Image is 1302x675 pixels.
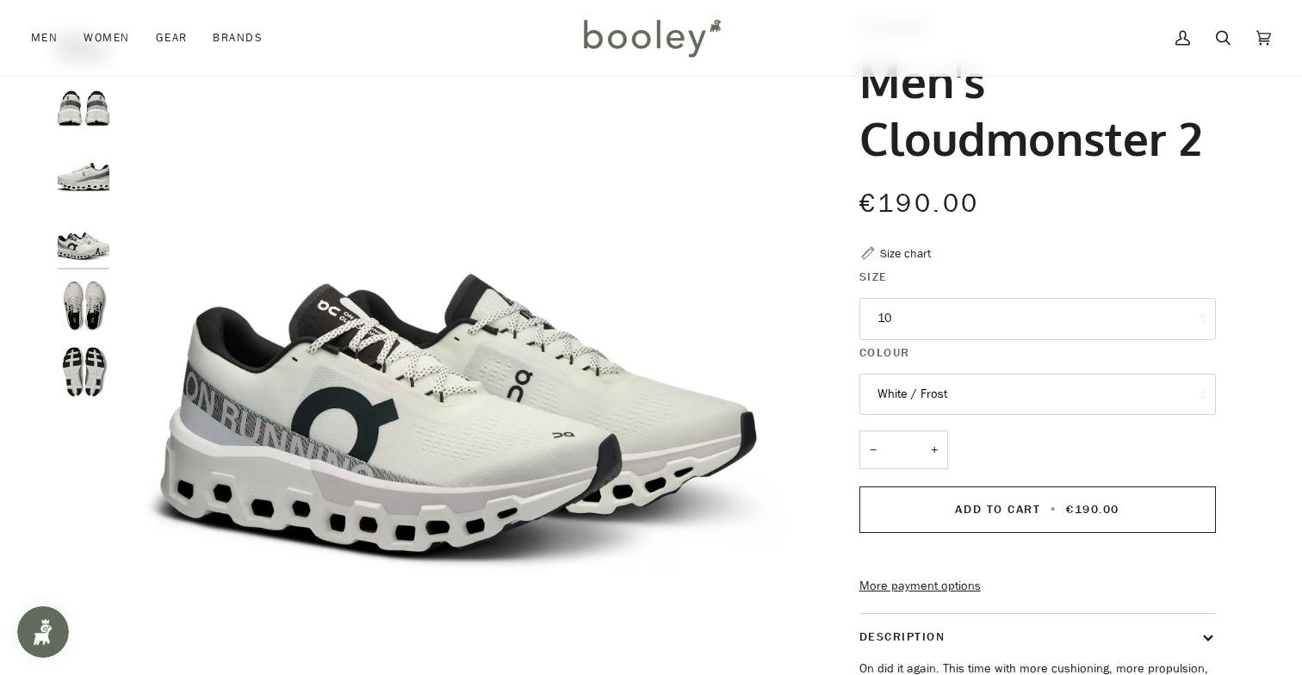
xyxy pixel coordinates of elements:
span: €190.00 [859,186,980,221]
button: Add to Cart • €190.00 [859,486,1216,533]
span: €190.00 [1066,501,1119,517]
button: + [921,430,948,469]
img: On Running Men's Cloudmonster 2 White / Frost - Booley Galway [58,82,109,133]
span: Brands [213,29,263,46]
h1: Men's Cloudmonster 2 [859,52,1203,165]
span: Colour [859,344,910,362]
span: Women [84,29,129,46]
img: Booley [576,13,727,63]
a: More payment options [859,577,1216,596]
iframe: Button to open loyalty program pop-up [17,606,69,658]
button: Description [859,614,1216,660]
span: Size [859,268,888,286]
img: On Running Men's Cloudmonster 2 White / Frost - Booley Galway [58,346,109,398]
img: On Running Men's Cloudmonster 2 White / Frost - Booley Galway [58,280,109,331]
span: Add to Cart [955,501,1040,517]
span: • [1045,501,1062,517]
input: Quantity [859,430,948,469]
button: 10 [859,298,1216,340]
button: White / Frost [859,374,1216,416]
img: On Running Men's Cloudmonster 2 White / Frost - Booley Galway [58,214,109,266]
button: − [859,430,887,469]
span: Gear [156,29,188,46]
img: On Running Men's Cloudmonster 2 White / Frost - Booley Galway [58,148,109,200]
span: Men [31,29,58,46]
div: Size chart [880,245,931,263]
